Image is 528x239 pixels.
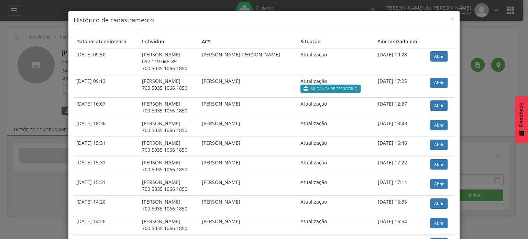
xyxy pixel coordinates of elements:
a: Abrir [430,78,448,88]
td: [DATE] 15:31 [74,156,139,176]
a: Abrir [430,100,448,111]
div: Atualização [300,51,372,58]
td: [DATE] 16:35 [375,195,428,215]
td: [DATE] 16:07 [74,97,139,117]
div: 700 5035 1066 1850 [142,65,196,72]
td: [DATE] 18:43 [375,117,428,137]
div: 700 5035 1066 1850 [142,225,196,232]
th: ACS [199,35,298,48]
td: [PERSON_NAME] [199,195,298,215]
div: 700 5035 1066 1850 [142,166,196,173]
div: Atualização [300,140,372,146]
div: [PERSON_NAME] [142,51,196,58]
span: Feedback [518,103,525,127]
td: [PERSON_NAME] [199,75,298,97]
td: [DATE] 12:37 [375,97,428,117]
td: [PERSON_NAME] [PERSON_NAME] [199,48,298,75]
th: Sincronizado em [375,35,428,48]
div: Atualização [300,179,372,186]
div: [PERSON_NAME] [142,78,196,85]
td: [DATE] 09:50 [74,48,139,75]
div: [PERSON_NAME] [142,179,196,186]
a: Abrir [430,218,448,228]
a: Abrir [430,51,448,62]
span: Mudança de território [311,86,357,91]
a: Abrir [430,159,448,170]
button: Close [450,15,454,22]
td: [DATE] 14:26 [74,215,139,235]
div: 700 5035 1066 1850 [142,107,196,114]
td: [PERSON_NAME] [199,176,298,195]
td: [DATE] 16:54 [375,215,428,235]
a: Abrir [430,179,448,189]
i:  [303,86,309,91]
div: 700 5035 1066 1850 [142,205,196,212]
td: [DATE] 16:46 [375,137,428,156]
h4: Histórico de cadastramento [74,16,454,25]
span: × [450,14,454,23]
th: Indivíduo [139,35,199,48]
th: Data de atendimento [74,35,139,48]
td: [PERSON_NAME] [199,97,298,117]
td: [DATE] 14:26 [74,195,139,215]
div: [PERSON_NAME] [142,218,196,225]
div: 097.119.065-89 [142,58,196,65]
td: [PERSON_NAME] [199,137,298,156]
td: [DATE] 09:13 [74,75,139,97]
div: 700 5035 1066 1850 [142,186,196,193]
td: [DATE] 15:31 [74,176,139,195]
td: [DATE] 10:28 [375,48,428,75]
th: Situação [298,35,375,48]
div: [PERSON_NAME] [142,159,196,166]
div: Atualização [300,100,372,107]
a: Abrir [430,120,448,130]
div: [PERSON_NAME] [142,100,196,107]
div: Atualização [300,120,372,127]
div: Atualização [300,159,372,166]
div: 700 5035 1066 1850 [142,127,196,134]
div: [PERSON_NAME] [142,198,196,205]
td: [DATE] 18:36 [74,117,139,137]
div: [PERSON_NAME] [142,120,196,127]
div: Atualização [300,218,372,225]
a: Abrir [430,198,448,209]
div: 700 5035 1066 1850 [142,85,196,91]
a: Abrir [430,140,448,150]
div: 700 5035 1066 1850 [142,146,196,153]
td: [DATE] 15:31 [74,137,139,156]
td: [PERSON_NAME] [199,117,298,137]
td: [DATE] 17:25 [375,75,428,97]
button: Feedback - Mostrar pesquisa [515,96,528,143]
td: [DATE] 17:14 [375,176,428,195]
td: [PERSON_NAME] [199,215,298,235]
div: Atualização [300,198,372,205]
td: [PERSON_NAME] [199,156,298,176]
div: Atualização [300,78,372,85]
td: [DATE] 17:22 [375,156,428,176]
div: [PERSON_NAME] [142,140,196,146]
